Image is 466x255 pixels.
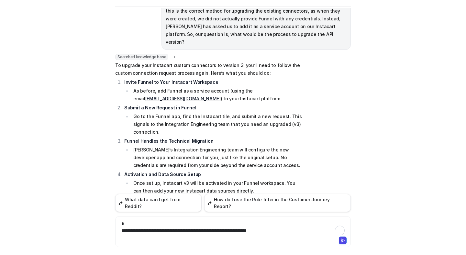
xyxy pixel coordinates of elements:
[115,194,202,212] button: What data can I get from Reddit?
[131,146,305,169] li: [PERSON_NAME]’s Integration Engineering team will configure the new developer app and connection ...
[115,54,168,60] span: Searched knowledge base
[117,220,349,235] div: To enrich screen reader interactions, please activate Accessibility in Grammarly extension settings
[131,87,305,103] li: As before, add Funnel as a service account (using the email ) to your Instacart platform.
[124,138,213,144] strong: Funnel Handles the Technical Migration
[131,179,305,195] li: Once set up, Instacart v3 will be activated in your Funnel workspace. You can then add your new I...
[204,194,351,212] button: How do I use the Role filter in the Customer Journey Report?
[145,96,221,101] a: [EMAIL_ADDRESS][DOMAIN_NAME]
[124,172,201,177] strong: Activation and Data Source Setup
[124,105,196,110] strong: Submit a New Request in Funnel
[131,113,305,136] li: Go to the Funnel app, find the Instacart tile, and submit a new request. This signals to the Inte...
[115,61,305,77] p: To upgrade your Instacart custom connectors to version 3, you’ll need to follow the custom connec...
[124,79,218,85] strong: Invite Funnel to Your Instacart Workspace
